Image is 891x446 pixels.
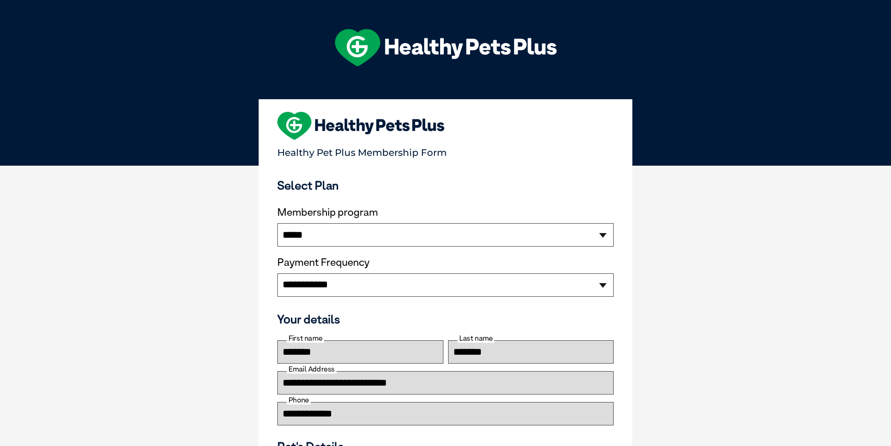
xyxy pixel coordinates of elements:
[287,365,336,373] label: Email Address
[277,312,614,326] h3: Your details
[277,256,369,269] label: Payment Frequency
[277,206,614,219] label: Membership program
[287,396,311,404] label: Phone
[457,334,494,343] label: Last name
[277,178,614,192] h3: Select Plan
[335,29,557,66] img: hpp-logo-landscape-green-white.png
[277,112,444,140] img: heart-shape-hpp-logo-large.png
[287,334,324,343] label: First name
[277,143,614,158] p: Healthy Pet Plus Membership Form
